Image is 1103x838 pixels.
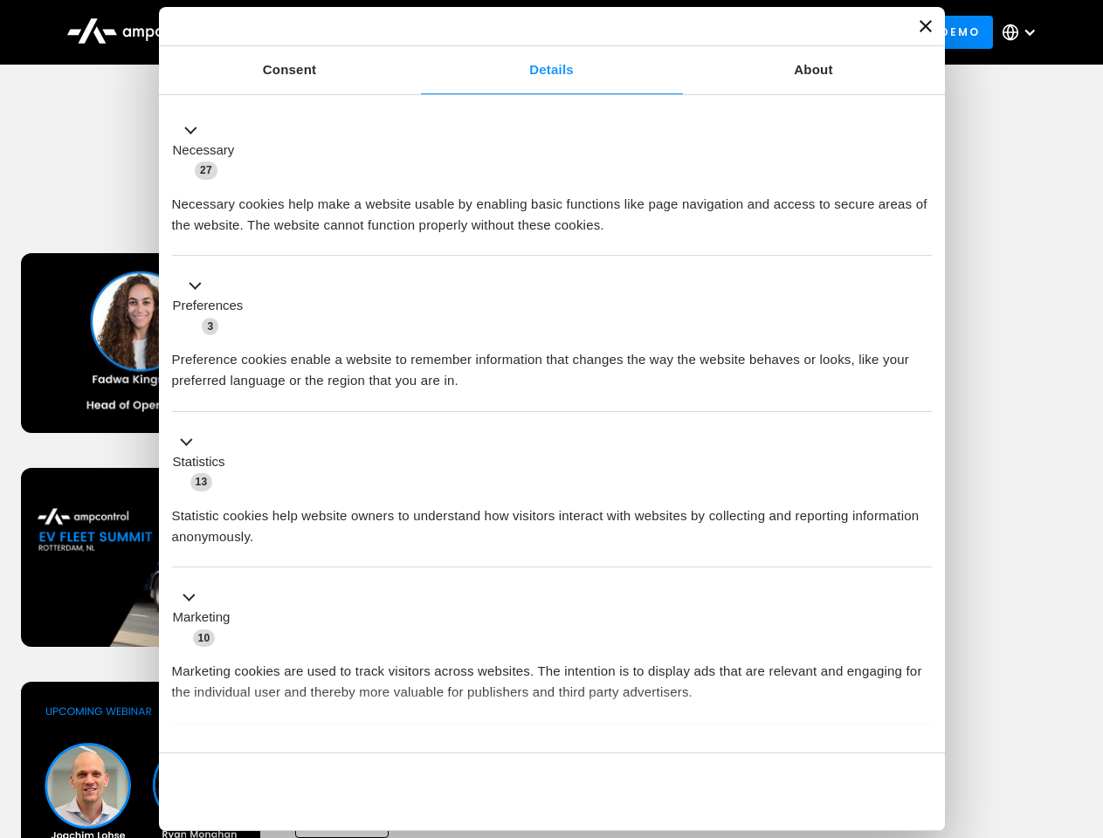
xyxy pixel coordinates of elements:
span: 27 [195,161,217,179]
span: 13 [190,473,213,491]
button: Preferences (3) [172,276,254,337]
button: Okay [680,766,931,817]
a: Consent [159,46,421,94]
div: Statistic cookies help website owners to understand how visitors interact with websites by collec... [172,492,932,547]
label: Preferences [173,296,244,316]
a: Details [421,46,683,94]
label: Necessary [173,141,235,161]
span: 3 [202,318,218,335]
div: Preference cookies enable a website to remember information that changes the way the website beha... [172,336,932,391]
div: Necessary cookies help make a website usable by enabling basic functions like page navigation and... [172,181,932,236]
label: Statistics [173,452,225,472]
span: 10 [193,629,216,647]
button: Close banner [920,20,932,32]
button: Statistics (13) [172,431,236,492]
h1: Upcoming Webinars [21,176,1083,218]
a: About [683,46,945,94]
label: Marketing [173,608,231,628]
button: Marketing (10) [172,587,241,649]
button: Unclassified (2) [172,743,315,765]
button: Necessary (27) [172,120,245,181]
span: 2 [288,745,305,763]
div: Marketing cookies are used to track visitors across websites. The intention is to display ads tha... [172,648,932,703]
